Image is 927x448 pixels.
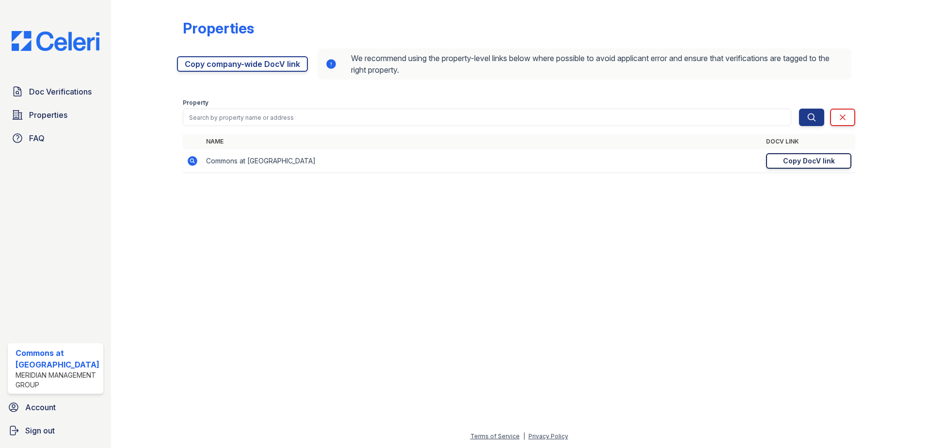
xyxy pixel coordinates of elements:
a: FAQ [8,128,103,148]
span: Account [25,401,56,413]
div: We recommend using the property-level links below where possible to avoid applicant error and ens... [318,48,852,80]
td: Commons at [GEOGRAPHIC_DATA] [202,149,763,173]
a: Account [4,398,107,417]
th: Name [202,134,763,149]
label: Property [183,99,208,107]
div: Meridian Management Group [16,370,99,390]
a: Properties [8,105,103,125]
div: Copy DocV link [783,156,835,166]
a: Privacy Policy [528,432,568,440]
span: Doc Verifications [29,86,92,97]
div: Properties [183,19,254,37]
a: Sign out [4,421,107,440]
a: Copy DocV link [766,153,851,169]
input: Search by property name or address [183,109,792,126]
span: Sign out [25,425,55,436]
div: | [523,432,525,440]
div: Commons at [GEOGRAPHIC_DATA] [16,347,99,370]
a: Terms of Service [470,432,520,440]
a: Copy company-wide DocV link [177,56,308,72]
a: Doc Verifications [8,82,103,101]
span: Properties [29,109,67,121]
span: FAQ [29,132,45,144]
img: CE_Logo_Blue-a8612792a0a2168367f1c8372b55b34899dd931a85d93a1a3d3e32e68fde9ad4.png [4,31,107,51]
th: DocV Link [762,134,855,149]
